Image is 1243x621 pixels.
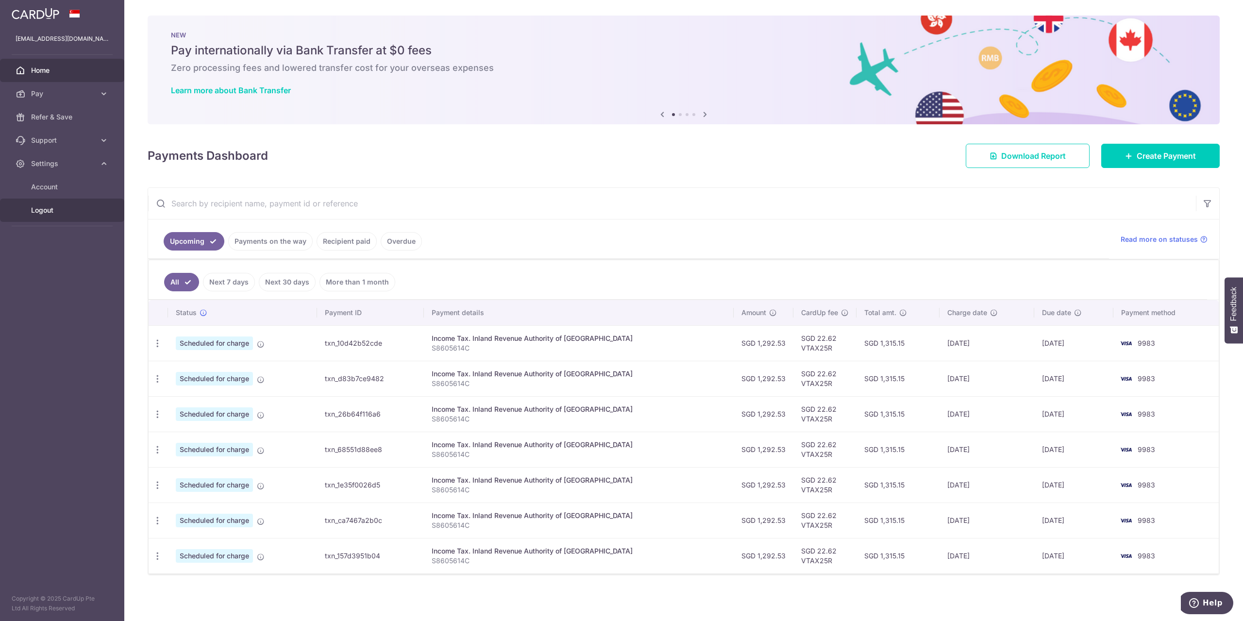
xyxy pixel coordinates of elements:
span: Scheduled for charge [176,372,253,386]
p: S8605614C [432,485,725,495]
input: Search by recipient name, payment id or reference [148,188,1196,219]
td: [DATE] [1034,396,1113,432]
span: Create Payment [1137,150,1196,162]
a: Overdue [381,232,422,251]
td: SGD 1,315.15 [857,538,940,573]
td: SGD 22.62 VTAX25R [793,503,857,538]
td: SGD 1,292.53 [734,503,793,538]
th: Payment method [1113,300,1219,325]
div: Income Tax. Inland Revenue Authority of [GEOGRAPHIC_DATA] [432,546,725,556]
td: SGD 22.62 VTAX25R [793,361,857,396]
td: SGD 1,315.15 [857,325,940,361]
p: S8605614C [432,414,725,424]
a: Read more on statuses [1121,235,1208,244]
td: SGD 1,292.53 [734,361,793,396]
td: [DATE] [940,432,1034,467]
span: CardUp fee [801,308,838,318]
span: Account [31,182,95,192]
span: Support [31,135,95,145]
div: Income Tax. Inland Revenue Authority of [GEOGRAPHIC_DATA] [432,440,725,450]
span: Scheduled for charge [176,443,253,456]
td: txn_26b64f116a6 [317,396,424,432]
span: Total amt. [864,308,896,318]
span: 9983 [1138,516,1155,524]
a: Upcoming [164,232,224,251]
p: [EMAIL_ADDRESS][DOMAIN_NAME] [16,34,109,44]
img: CardUp [12,8,59,19]
span: Status [176,308,197,318]
td: [DATE] [940,325,1034,361]
span: Charge date [947,308,987,318]
a: Learn more about Bank Transfer [171,85,291,95]
span: 9983 [1138,445,1155,453]
span: Scheduled for charge [176,549,253,563]
span: Due date [1042,308,1071,318]
img: Bank Card [1116,515,1136,526]
span: Scheduled for charge [176,407,253,421]
p: S8605614C [432,520,725,530]
span: Scheduled for charge [176,336,253,350]
div: Income Tax. Inland Revenue Authority of [GEOGRAPHIC_DATA] [432,511,725,520]
td: SGD 22.62 VTAX25R [793,325,857,361]
td: SGD 1,315.15 [857,396,940,432]
td: txn_1e35f0026d5 [317,467,424,503]
td: txn_ca7467a2b0c [317,503,424,538]
td: [DATE] [1034,325,1113,361]
td: [DATE] [940,396,1034,432]
span: 9983 [1138,481,1155,489]
div: Income Tax. Inland Revenue Authority of [GEOGRAPHIC_DATA] [432,404,725,414]
td: [DATE] [1034,538,1113,573]
td: SGD 22.62 VTAX25R [793,396,857,432]
img: Bank Card [1116,337,1136,349]
iframe: Opens a widget where you can find more information [1181,592,1233,616]
a: All [164,273,199,291]
td: txn_d83b7ce9482 [317,361,424,396]
span: Download Report [1001,150,1066,162]
span: Scheduled for charge [176,514,253,527]
td: [DATE] [1034,361,1113,396]
div: Income Tax. Inland Revenue Authority of [GEOGRAPHIC_DATA] [432,334,725,343]
div: Income Tax. Inland Revenue Authority of [GEOGRAPHIC_DATA] [432,475,725,485]
img: Bank transfer banner [148,16,1220,124]
span: Feedback [1229,287,1238,321]
td: SGD 1,292.53 [734,538,793,573]
span: Scheduled for charge [176,478,253,492]
td: SGD 22.62 VTAX25R [793,432,857,467]
td: SGD 22.62 VTAX25R [793,538,857,573]
td: [DATE] [940,503,1034,538]
h6: Zero processing fees and lowered transfer cost for your overseas expenses [171,62,1196,74]
h5: Pay internationally via Bank Transfer at $0 fees [171,43,1196,58]
td: SGD 1,315.15 [857,361,940,396]
td: SGD 1,315.15 [857,432,940,467]
a: Download Report [966,144,1090,168]
a: More than 1 month [319,273,395,291]
a: Payments on the way [228,232,313,251]
span: Home [31,66,95,75]
td: [DATE] [940,361,1034,396]
span: Amount [741,308,766,318]
span: Pay [31,89,95,99]
a: Next 7 days [203,273,255,291]
td: SGD 1,315.15 [857,503,940,538]
td: txn_157d3951b04 [317,538,424,573]
span: 9983 [1138,339,1155,347]
td: SGD 1,315.15 [857,467,940,503]
span: Refer & Save [31,112,95,122]
p: NEW [171,31,1196,39]
td: SGD 1,292.53 [734,467,793,503]
img: Bank Card [1116,408,1136,420]
td: [DATE] [1034,467,1113,503]
button: Feedback - Show survey [1225,277,1243,343]
p: S8605614C [432,379,725,388]
div: Income Tax. Inland Revenue Authority of [GEOGRAPHIC_DATA] [432,369,725,379]
a: Next 30 days [259,273,316,291]
span: 9983 [1138,374,1155,383]
td: txn_10d42b52cde [317,325,424,361]
span: Settings [31,159,95,168]
td: [DATE] [940,538,1034,573]
td: [DATE] [940,467,1034,503]
td: [DATE] [1034,503,1113,538]
img: Bank Card [1116,550,1136,562]
a: Recipient paid [317,232,377,251]
p: S8605614C [432,450,725,459]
